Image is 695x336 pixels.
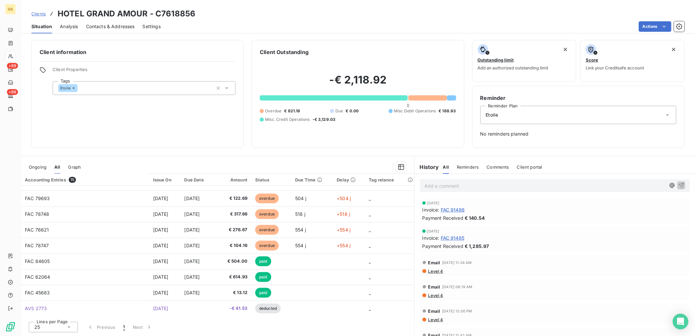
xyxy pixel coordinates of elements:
[480,131,676,137] span: No reminders planned
[517,164,542,170] span: Client portal
[255,194,279,203] span: overdue
[185,243,200,248] span: [DATE]
[83,320,119,334] button: Previous
[185,177,209,182] div: Due Date
[185,274,200,280] span: [DATE]
[586,65,644,70] span: Link your Creditsafe account
[31,23,52,30] span: Situation
[427,229,439,233] span: [DATE]
[153,243,169,248] span: [DATE]
[119,320,129,334] button: 1
[40,48,236,56] h6: Client information
[295,243,306,248] span: 554 j
[255,272,271,282] span: paid
[34,324,40,330] span: 25
[29,164,46,170] span: Ongoing
[346,108,359,114] span: € 0.00
[673,314,688,329] div: Open Intercom Messenger
[185,211,200,217] span: [DATE]
[428,293,443,298] span: Level 4
[337,211,350,217] span: +518 j
[7,89,18,95] span: +99
[153,196,169,201] span: [DATE]
[260,48,309,56] h6: Client Outstanding
[295,227,306,233] span: 554 j
[487,164,509,170] span: Comments
[472,40,577,82] button: Outstanding limitAdd an authorized outstanding limit
[422,215,463,221] span: Payment Received
[369,211,371,217] span: _
[217,177,247,182] div: Amount
[7,63,18,69] span: +99
[422,234,439,241] span: Invoice :
[407,103,409,108] span: 0
[153,227,169,233] span: [DATE]
[25,243,49,248] span: FAC 78747
[369,306,371,311] span: _
[586,57,598,63] span: Score
[25,306,47,311] span: AVS 2773
[31,10,46,17] a: Clients
[25,211,49,217] span: FAC 78748
[428,284,440,289] span: Email
[580,40,685,82] button: ScoreLink your Creditsafe account
[639,21,671,32] button: Actions
[369,227,371,233] span: _
[335,108,343,114] span: Due
[441,234,464,241] span: FAC 91485
[438,108,456,114] span: € 188.93
[31,11,46,16] span: Clients
[217,227,247,233] span: € 276.67
[442,309,472,313] span: [DATE] 12:00 PM
[337,243,350,248] span: +554 j
[217,242,247,249] span: € 104.16
[185,290,200,295] span: [DATE]
[60,86,70,90] span: Etoile
[217,289,247,296] span: € 13.12
[465,243,489,250] span: € 1,285.97
[58,8,195,20] h3: HOTEL GRAND AMOUR - C7618856
[78,85,83,91] input: Add a tag
[312,117,336,122] span: -€ 3,129.03
[428,269,443,274] span: Level 4
[153,177,177,182] div: Issue On
[217,274,247,280] span: € 614.93
[478,57,514,63] span: Outstanding limit
[428,317,443,322] span: Level 4
[255,241,279,251] span: overdue
[153,258,169,264] span: [DATE]
[86,23,135,30] span: Contacts & Addresses
[478,65,548,70] span: Add an authorized outstanding limit
[265,108,281,114] span: Overdue
[25,196,50,201] span: FAC 79693
[255,209,279,219] span: overdue
[185,196,200,201] span: [DATE]
[369,258,371,264] span: _
[185,227,200,233] span: [DATE]
[123,324,125,330] span: 1
[295,177,329,182] div: Due Time
[465,215,485,221] span: € 140.54
[69,177,76,183] span: 15
[295,211,305,217] span: 518 j
[369,274,371,280] span: _
[217,211,247,217] span: € 317.66
[25,227,49,233] span: FAC 76621
[422,206,439,213] span: Invoice :
[428,308,440,314] span: Email
[25,258,50,264] span: FAC 84605
[153,290,169,295] span: [DATE]
[480,94,676,102] h6: Reminder
[394,108,436,114] span: Misc Debit Operations
[415,163,439,171] h6: History
[442,261,472,265] span: [DATE] 11:34 AM
[442,285,472,289] span: [DATE] 08:19 AM
[53,67,236,76] span: Client Properties
[457,164,479,170] span: Reminders
[265,117,310,122] span: Misc. Credit Operations
[217,305,247,312] span: -€ 41.52
[284,108,300,114] span: € 821.18
[443,164,449,170] span: All
[143,23,161,30] span: Settings
[428,260,440,265] span: Email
